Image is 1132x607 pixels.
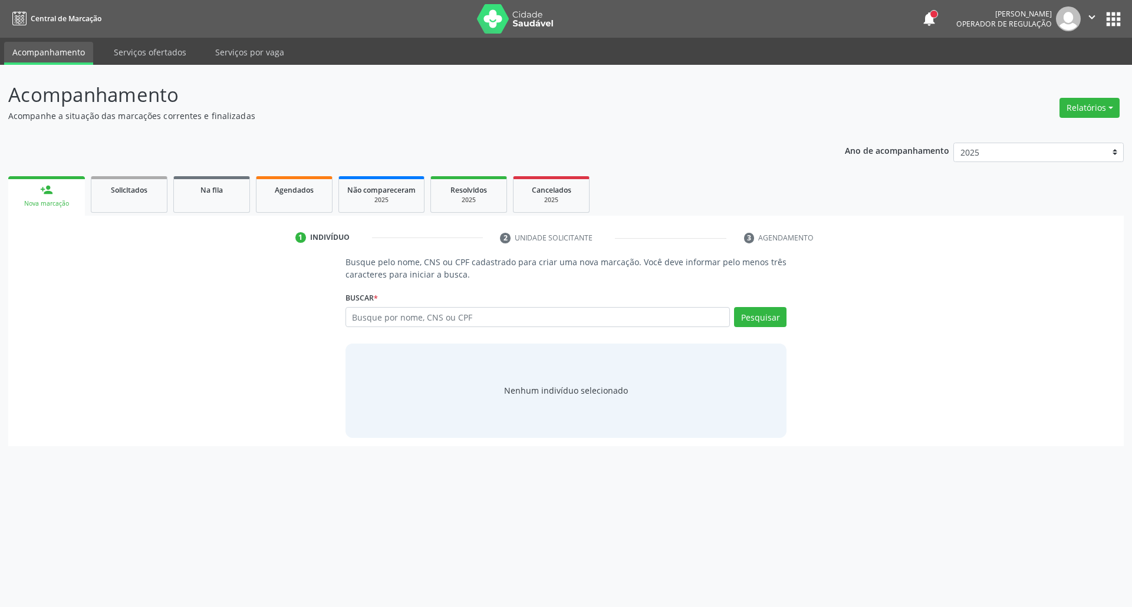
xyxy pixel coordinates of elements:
span: Não compareceram [347,185,416,195]
a: Central de Marcação [8,9,101,28]
div: 2025 [439,196,498,204]
span: Resolvidos [450,185,487,195]
p: Acompanhe a situação das marcações correntes e finalizadas [8,110,789,122]
div: Nenhum indivíduo selecionado [504,384,628,397]
div: 1 [295,232,306,243]
div: Nova marcação [17,199,77,208]
div: [PERSON_NAME] [956,9,1052,19]
button: apps [1103,9,1124,29]
span: Central de Marcação [31,14,101,24]
span: Na fila [200,185,223,195]
button:  [1081,6,1103,31]
a: Acompanhamento [4,42,93,65]
span: Solicitados [111,185,147,195]
button: Relatórios [1059,98,1120,118]
span: Cancelados [532,185,571,195]
button: notifications [921,11,937,27]
span: Agendados [275,185,314,195]
input: Busque por nome, CNS ou CPF [345,307,730,327]
div: 2025 [522,196,581,204]
div: Indivíduo [310,232,350,243]
img: img [1056,6,1081,31]
a: Serviços por vaga [207,42,292,62]
p: Ano de acompanhamento [845,143,949,157]
i:  [1085,11,1098,24]
p: Acompanhamento [8,80,789,110]
div: 2025 [347,196,416,204]
div: person_add [40,183,53,196]
label: Buscar [345,289,378,307]
a: Serviços ofertados [106,42,195,62]
button: Pesquisar [734,307,787,327]
p: Busque pelo nome, CNS ou CPF cadastrado para criar uma nova marcação. Você deve informar pelo men... [345,256,787,281]
span: Operador de regulação [956,19,1052,29]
